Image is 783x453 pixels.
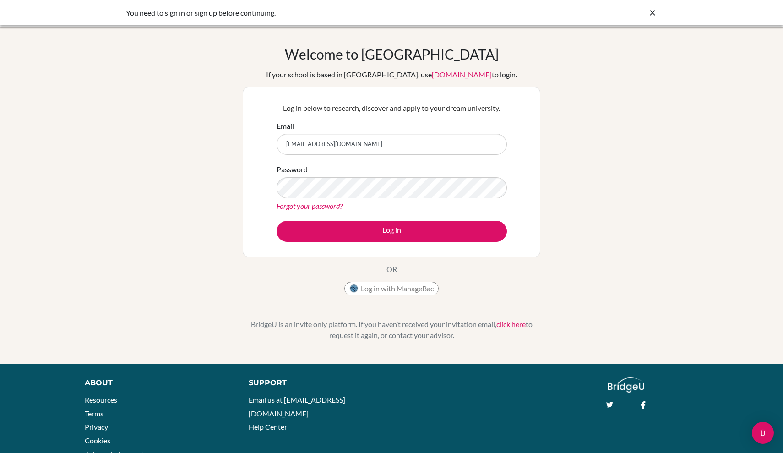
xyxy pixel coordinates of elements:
a: Resources [85,395,117,404]
a: Help Center [249,422,287,431]
a: Cookies [85,436,110,445]
a: [DOMAIN_NAME] [432,70,492,79]
p: BridgeU is an invite only platform. If you haven’t received your invitation email, to request it ... [243,319,540,341]
label: Password [277,164,308,175]
a: Terms [85,409,103,418]
div: Support [249,377,381,388]
h1: Welcome to [GEOGRAPHIC_DATA] [285,46,499,62]
p: OR [386,264,397,275]
a: Forgot your password? [277,202,343,210]
img: logo_white@2x-f4f0deed5e89b7ecb1c2cc34c3e3d731f90f0f143d5ea2071677605dd97b5244.png [608,377,645,393]
a: Email us at [EMAIL_ADDRESS][DOMAIN_NAME] [249,395,345,418]
label: Email [277,120,294,131]
div: If your school is based in [GEOGRAPHIC_DATA], use to login. [266,69,517,80]
button: Log in with ManageBac [344,282,439,295]
p: Log in below to research, discover and apply to your dream university. [277,103,507,114]
a: Privacy [85,422,108,431]
div: Open Intercom Messenger [752,422,774,444]
a: click here [496,320,526,328]
button: Log in [277,221,507,242]
div: About [85,377,228,388]
div: You need to sign in or sign up before continuing. [126,7,520,18]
